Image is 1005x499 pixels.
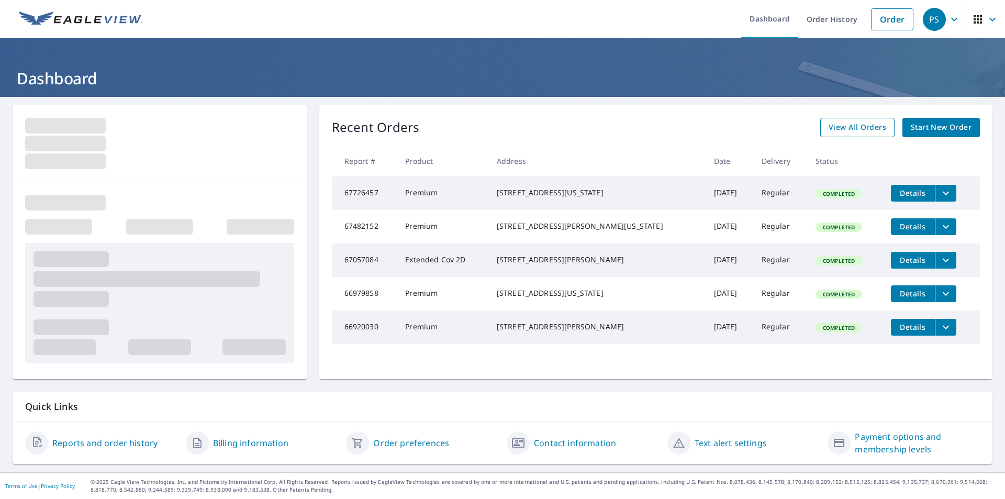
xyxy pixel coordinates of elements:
span: Completed [817,224,861,231]
button: detailsBtn-66920030 [891,319,935,336]
p: | [5,483,75,489]
th: Date [706,146,753,176]
span: Completed [817,257,861,264]
button: filesDropdownBtn-67726457 [935,185,956,202]
a: Payment options and membership levels [855,430,980,456]
td: [DATE] [706,243,753,277]
span: Completed [817,190,861,197]
div: [STREET_ADDRESS][PERSON_NAME][US_STATE] [497,221,697,231]
td: Regular [753,210,807,243]
span: Details [897,221,929,231]
td: Regular [753,277,807,311]
th: Status [807,146,883,176]
a: View All Orders [820,118,895,137]
td: Premium [397,311,488,344]
td: 67482152 [332,210,397,243]
button: detailsBtn-67482152 [891,218,935,235]
td: Regular [753,176,807,210]
a: Text alert settings [695,437,767,449]
th: Product [397,146,488,176]
td: 67057084 [332,243,397,277]
a: Start New Order [902,118,980,137]
span: Details [897,255,929,265]
a: Billing information [213,437,288,449]
td: Premium [397,210,488,243]
td: Regular [753,243,807,277]
span: Details [897,322,929,332]
td: 66979858 [332,277,397,311]
button: filesDropdownBtn-67482152 [935,218,956,235]
p: Recent Orders [332,118,420,137]
td: Extended Cov 2D [397,243,488,277]
th: Address [488,146,706,176]
td: [DATE] [706,277,753,311]
button: detailsBtn-66979858 [891,285,935,302]
div: [STREET_ADDRESS][PERSON_NAME] [497,254,697,265]
td: [DATE] [706,311,753,344]
span: Details [897,188,929,198]
td: [DATE] [706,176,753,210]
button: filesDropdownBtn-67057084 [935,252,956,269]
td: 66920030 [332,311,397,344]
span: Completed [817,291,861,298]
a: Order preferences [373,437,449,449]
div: [STREET_ADDRESS][US_STATE] [497,187,697,198]
a: Reports and order history [52,437,158,449]
button: detailsBtn-67726457 [891,185,935,202]
th: Report # [332,146,397,176]
a: Contact information [534,437,616,449]
p: © 2025 Eagle View Technologies, Inc. and Pictometry International Corp. All Rights Reserved. Repo... [91,478,1000,494]
img: EV Logo [19,12,142,27]
div: [STREET_ADDRESS][PERSON_NAME] [497,321,697,332]
a: Privacy Policy [41,482,75,490]
span: Start New Order [911,121,971,134]
p: Quick Links [25,400,980,413]
th: Delivery [753,146,807,176]
td: Premium [397,176,488,210]
span: Completed [817,324,861,331]
div: [STREET_ADDRESS][US_STATE] [497,288,697,298]
button: filesDropdownBtn-66979858 [935,285,956,302]
button: filesDropdownBtn-66920030 [935,319,956,336]
td: Premium [397,277,488,311]
td: Regular [753,311,807,344]
td: 67726457 [332,176,397,210]
a: Order [871,8,913,30]
div: PS [923,8,946,31]
a: Terms of Use [5,482,38,490]
span: View All Orders [829,121,886,134]
button: detailsBtn-67057084 [891,252,935,269]
td: [DATE] [706,210,753,243]
h1: Dashboard [13,68,992,89]
span: Details [897,289,929,298]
